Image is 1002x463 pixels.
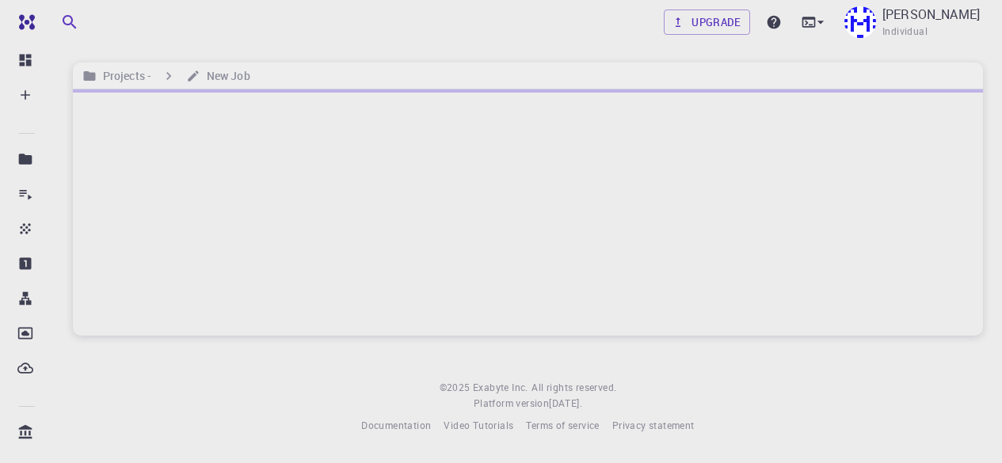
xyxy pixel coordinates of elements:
[79,67,253,85] nav: breadcrumb
[13,14,35,30] img: logo
[549,396,582,412] a: [DATE].
[882,5,980,24] p: [PERSON_NAME]
[440,380,473,396] span: © 2025
[549,397,582,409] span: [DATE] .
[474,396,549,412] span: Platform version
[844,6,876,38] img: Ramsey
[882,24,928,40] span: Individual
[526,418,599,434] a: Terms of service
[444,418,513,434] a: Video Tutorials
[531,380,616,396] span: All rights reserved.
[664,9,750,35] a: Upgrade
[361,419,431,431] span: Documentation
[97,67,151,85] h6: Projects -
[444,419,513,431] span: Video Tutorials
[526,419,599,431] span: Terms of service
[612,419,695,431] span: Privacy statement
[473,381,528,393] span: Exabyte Inc.
[200,67,250,85] h6: New Job
[612,418,695,434] a: Privacy statement
[473,380,528,396] a: Exabyte Inc.
[361,418,431,434] a: Documentation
